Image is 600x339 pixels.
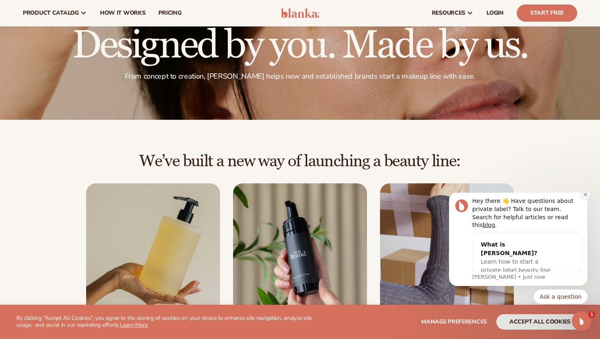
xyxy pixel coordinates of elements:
img: Female moving shipping boxes. [380,183,514,317]
p: From concept to creation, [PERSON_NAME] helps new and established brands start a makeup line with... [72,72,528,81]
span: 1 [589,311,595,318]
img: Male hand holding beard wash. [233,183,367,317]
div: Hey there 👋 Have questions about private label? Talk to our team. Search for helpful articles or ... [36,4,145,36]
button: Quick reply: Ask a question [97,97,151,111]
span: Learn how to start a private label beauty line with [PERSON_NAME] [44,66,114,89]
span: Manage preferences [421,318,487,326]
img: logo [281,8,320,18]
a: Start Free [517,4,577,22]
span: product catalog [23,10,79,16]
div: Message content [36,4,145,79]
div: Quick reply options [12,97,151,111]
span: resources [432,10,465,16]
a: Learn More [120,321,148,329]
a: blog [46,29,58,35]
button: Manage preferences [421,314,487,330]
img: Profile image for Lee [18,7,31,20]
iframe: Intercom live chat [572,311,591,331]
h2: We’ve built a new way of launching a beauty line: [23,152,577,170]
div: What is [PERSON_NAME]?Learn how to start a private label beauty line with [PERSON_NAME] [36,41,128,97]
button: accept all cookies [496,314,584,330]
span: pricing [158,10,181,16]
h1: Designed by you. Made by us. [72,26,528,65]
iframe: Intercom notifications message [437,193,600,309]
span: How It Works [100,10,146,16]
p: By clicking "Accept All Cookies", you agree to the storing of cookies on your device to enhance s... [16,315,319,329]
div: What is [PERSON_NAME]? [44,48,120,65]
img: Female hand holding soap bottle. [86,183,220,317]
p: Message from Lee, sent Just now [36,81,145,88]
span: LOGIN [487,10,504,16]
